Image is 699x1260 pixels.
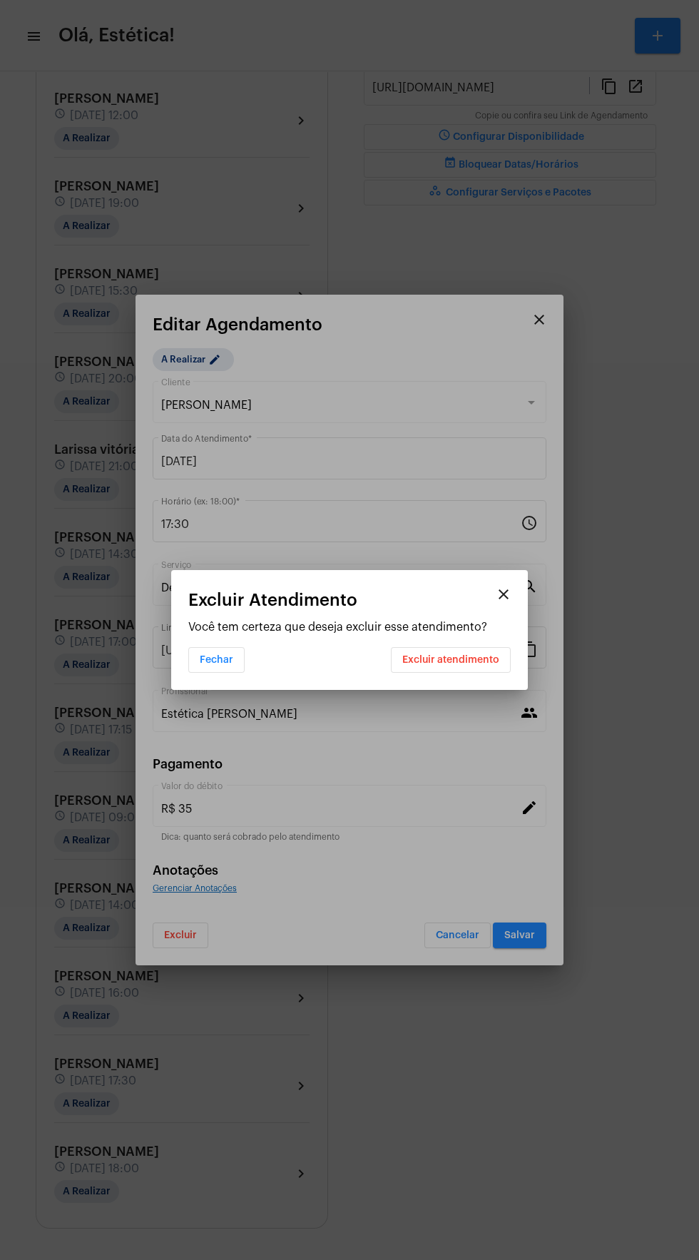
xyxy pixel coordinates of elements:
[188,621,511,634] p: Você tem certeza que deseja excluir esse atendimento?
[495,586,512,603] mat-icon: close
[402,655,499,665] span: Excluir atendimento
[188,647,245,673] button: Fechar
[200,655,233,665] span: Fechar
[391,647,511,673] button: Excluir atendimento
[188,591,357,609] span: Excluir Atendimento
